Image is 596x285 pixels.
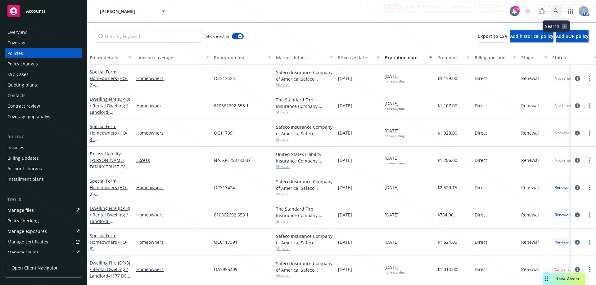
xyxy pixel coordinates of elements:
[437,130,457,136] span: $1,828.00
[475,212,487,218] span: Direct
[100,8,154,15] span: [PERSON_NAME]
[136,157,209,163] a: Excess
[90,69,129,94] a: Special Form Homeowners (HO-3)
[214,184,235,191] span: OC313424
[437,54,463,61] div: Premium
[5,101,82,111] a: Contract review
[555,276,580,281] span: Nova Assist
[555,130,578,136] span: Not renewing
[5,91,82,100] a: Contacts
[475,102,487,109] span: Direct
[385,264,404,274] span: [DATE]
[136,54,202,61] div: Lines of coverage
[214,157,250,163] span: No. XPL2587825D
[5,197,82,203] div: Tools
[586,211,594,219] a: more
[7,38,27,48] div: Coverage
[5,27,82,37] a: Overview
[136,239,209,245] a: Homeowners
[510,30,553,42] button: Add historical policy
[475,54,509,61] div: Billing method
[5,164,82,174] a: Account charges
[95,5,172,17] button: [PERSON_NAME]
[385,270,404,274] div: non-recurring
[437,184,457,191] span: $2,520.15
[550,5,562,17] a: Search
[5,112,82,122] a: Coverage gap analysis
[7,153,39,163] div: Billing updates
[11,265,58,271] span: Open Client Navigator
[521,239,539,245] span: Renewal
[273,50,336,65] button: Market details
[385,54,426,61] div: Expiration date
[555,158,578,163] span: Not renewing
[338,266,352,273] span: [DATE]
[475,184,487,191] span: Direct
[574,238,581,246] a: circleInformation
[385,100,404,111] span: [DATE]
[90,178,129,203] a: Special Form Homeowners (HO-3)
[437,212,454,218] span: $754.00
[574,157,581,164] a: circleInformation
[206,33,229,39] span: Show inactive
[276,124,333,137] div: Safeco Insurance Company of America, Safeco Insurance (Liberty Mutual)
[338,239,352,245] span: [DATE]
[7,247,39,257] div: Manage claims
[7,174,44,184] div: Installment plans
[437,75,457,82] span: $3,139.00
[90,109,129,122] span: - [STREET_ADDRESS]
[338,212,352,218] span: [DATE]
[475,157,487,163] span: Direct
[90,123,129,155] a: Special Form Homeowners (HO-3)
[519,50,550,65] button: Stage
[276,164,333,169] span: Show all
[385,212,399,218] span: [DATE]
[214,212,249,218] span: 610562692 653 1
[543,273,550,285] div: Drag to move
[475,130,487,136] span: Direct
[211,50,273,65] button: Policy number
[276,69,333,82] div: Safeco Insurance Company of America, Safeco Insurance
[475,75,487,82] span: Direct
[521,130,539,136] span: Renewal
[7,48,23,58] div: Policies
[555,267,572,272] span: Cancelled
[574,211,581,219] a: circleInformation
[87,50,134,65] button: Policy details
[514,6,520,12] div: 19
[5,134,82,140] div: Billing
[7,91,25,100] div: Contacts
[7,216,39,226] div: Policy checking
[136,184,209,191] a: Homeowners
[564,5,577,17] a: Switch app
[478,30,508,42] button: Export to CSV
[437,102,457,109] span: $1,107.00
[136,75,209,82] a: Homeowners
[95,30,202,42] input: Filter by keyword...
[574,75,581,82] a: circleInformation
[385,184,399,191] span: [DATE]
[382,50,435,65] button: Expiration date
[5,174,82,184] a: Installment plans
[276,151,333,164] div: United States Liability Insurance Company, Mount [PERSON_NAME] Fire Insurance Company, [PERSON_NA...
[586,129,594,137] a: more
[276,178,333,191] div: Safeco Insurance Company of America, Safeco Insurance
[5,143,82,153] a: Invoices
[385,127,404,138] span: [DATE]
[134,50,211,65] button: Lines of coverage
[5,69,82,79] a: SSC Cases
[521,102,539,109] span: Renewal
[276,273,333,278] span: Show all
[7,59,38,69] div: Policy changes
[136,130,209,136] a: Homeowners
[543,273,585,285] button: Nova Assist
[555,103,578,109] span: Not renewing
[5,226,82,236] span: Manage exposures
[5,2,82,20] a: Accounts
[90,218,129,231] span: - [STREET_ADDRESS]
[586,102,594,109] a: more
[276,219,333,224] span: Show all
[90,233,129,265] a: Special Form Homeowners (HO-3)
[90,54,124,61] div: Policy details
[478,33,508,39] span: Export to CSV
